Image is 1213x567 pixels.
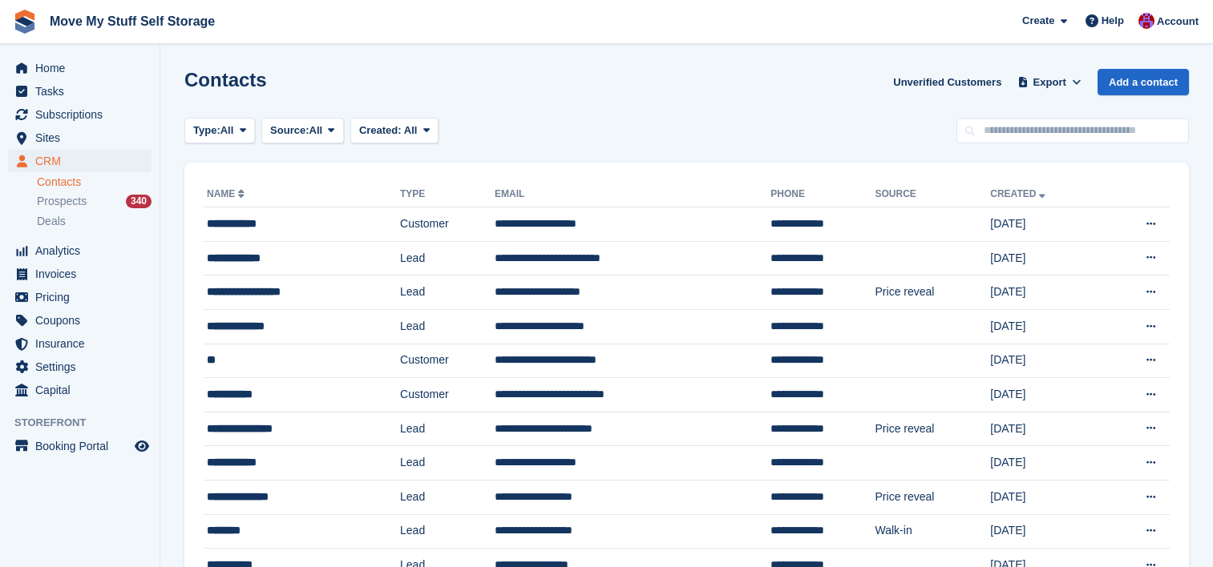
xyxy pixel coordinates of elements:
[990,309,1104,344] td: [DATE]
[400,480,495,514] td: Lead
[35,286,131,308] span: Pricing
[8,309,152,332] a: menu
[37,213,152,230] a: Deals
[43,8,221,34] a: Move My Stuff Self Storage
[126,195,152,208] div: 340
[990,188,1049,199] a: Created
[875,412,991,446] td: Price reveal
[35,150,131,172] span: CRM
[495,182,770,207] th: Email
[309,123,323,139] span: All
[400,446,495,481] td: Lead
[35,263,131,285] span: Invoices
[8,127,152,149] a: menu
[37,193,152,210] a: Prospects 340
[8,263,152,285] a: menu
[770,182,875,207] th: Phone
[887,69,1008,95] a: Unverified Customers
[37,194,87,209] span: Prospects
[990,241,1104,275] td: [DATE]
[875,480,991,514] td: Price reveal
[8,332,152,355] a: menu
[400,275,495,310] td: Lead
[261,118,344,144] button: Source: All
[37,175,152,190] a: Contacts
[8,239,152,262] a: menu
[14,415,160,431] span: Storefront
[350,118,439,144] button: Created: All
[400,182,495,207] th: Type
[8,286,152,308] a: menu
[8,356,152,378] a: menu
[404,124,418,136] span: All
[270,123,309,139] span: Source:
[1033,74,1066,90] span: Export
[193,123,220,139] span: Type:
[990,344,1104,378] td: [DATE]
[1157,14,1199,30] span: Account
[400,412,495,446] td: Lead
[1022,13,1054,29] span: Create
[8,150,152,172] a: menu
[990,446,1104,481] td: [DATE]
[35,103,131,126] span: Subscriptions
[8,57,152,79] a: menu
[184,69,267,90] h1: Contacts
[8,435,152,457] a: menu
[400,378,495,412] td: Customer
[875,182,991,207] th: Source
[8,103,152,126] a: menu
[35,57,131,79] span: Home
[400,344,495,378] td: Customer
[990,514,1104,549] td: [DATE]
[1098,69,1189,95] a: Add a contact
[990,378,1104,412] td: [DATE]
[875,514,991,549] td: Walk-in
[400,309,495,344] td: Lead
[1102,13,1124,29] span: Help
[35,435,131,457] span: Booking Portal
[400,207,495,242] td: Customer
[400,514,495,549] td: Lead
[35,379,131,401] span: Capital
[132,436,152,456] a: Preview store
[8,80,152,103] a: menu
[37,214,66,229] span: Deals
[35,356,131,378] span: Settings
[359,124,402,136] span: Created:
[990,480,1104,514] td: [DATE]
[35,239,131,262] span: Analytics
[35,80,131,103] span: Tasks
[8,379,152,401] a: menu
[207,188,248,199] a: Name
[1138,13,1154,29] img: Carrie Machin
[990,412,1104,446] td: [DATE]
[1014,69,1085,95] button: Export
[35,127,131,149] span: Sites
[35,309,131,332] span: Coupons
[990,275,1104,310] td: [DATE]
[184,118,255,144] button: Type: All
[990,207,1104,242] td: [DATE]
[13,10,37,34] img: stora-icon-8386f47178a22dfd0bd8f6a31ec36ba5ce8667c1dd55bd0f319d3a0aa187defe.svg
[400,241,495,275] td: Lead
[220,123,234,139] span: All
[35,332,131,355] span: Insurance
[875,275,991,310] td: Price reveal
